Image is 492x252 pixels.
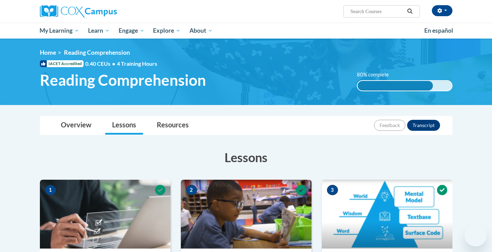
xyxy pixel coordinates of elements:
[322,180,452,249] img: Course Image
[40,49,56,56] a: Home
[40,71,206,89] span: Reading Comprehension
[374,120,405,131] button: Feedback
[150,116,196,135] a: Resources
[54,116,98,135] a: Overview
[64,49,130,56] span: Reading Comprehension
[30,23,463,39] div: Main menu
[327,185,338,195] span: 3
[105,116,143,135] a: Lessons
[350,7,405,15] input: Search Courses
[424,27,453,34] span: En español
[35,23,84,39] a: My Learning
[40,27,79,35] span: My Learning
[85,60,117,67] span: 0.40 CEUs
[181,180,311,249] img: Course Image
[119,27,144,35] span: Engage
[153,27,181,35] span: Explore
[185,23,217,39] a: About
[88,27,110,35] span: Learn
[40,149,452,166] h3: Lessons
[40,60,84,67] span: IACET Accredited
[405,7,415,15] button: Search
[84,23,114,39] a: Learn
[432,5,452,16] button: Account Settings
[149,23,185,39] a: Explore
[420,23,458,38] a: En español
[358,81,433,91] div: 80% complete
[464,224,486,246] iframe: Button to launch messaging window
[114,23,149,39] a: Engage
[407,120,440,131] button: Transcript
[40,180,171,249] img: Course Image
[40,5,117,18] img: Cox Campus
[357,71,396,78] label: 80% complete
[189,27,213,35] span: About
[45,185,56,195] span: 1
[117,60,157,67] span: 4 Training Hours
[112,60,115,67] span: •
[186,185,197,195] span: 2
[40,5,171,18] a: Cox Campus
